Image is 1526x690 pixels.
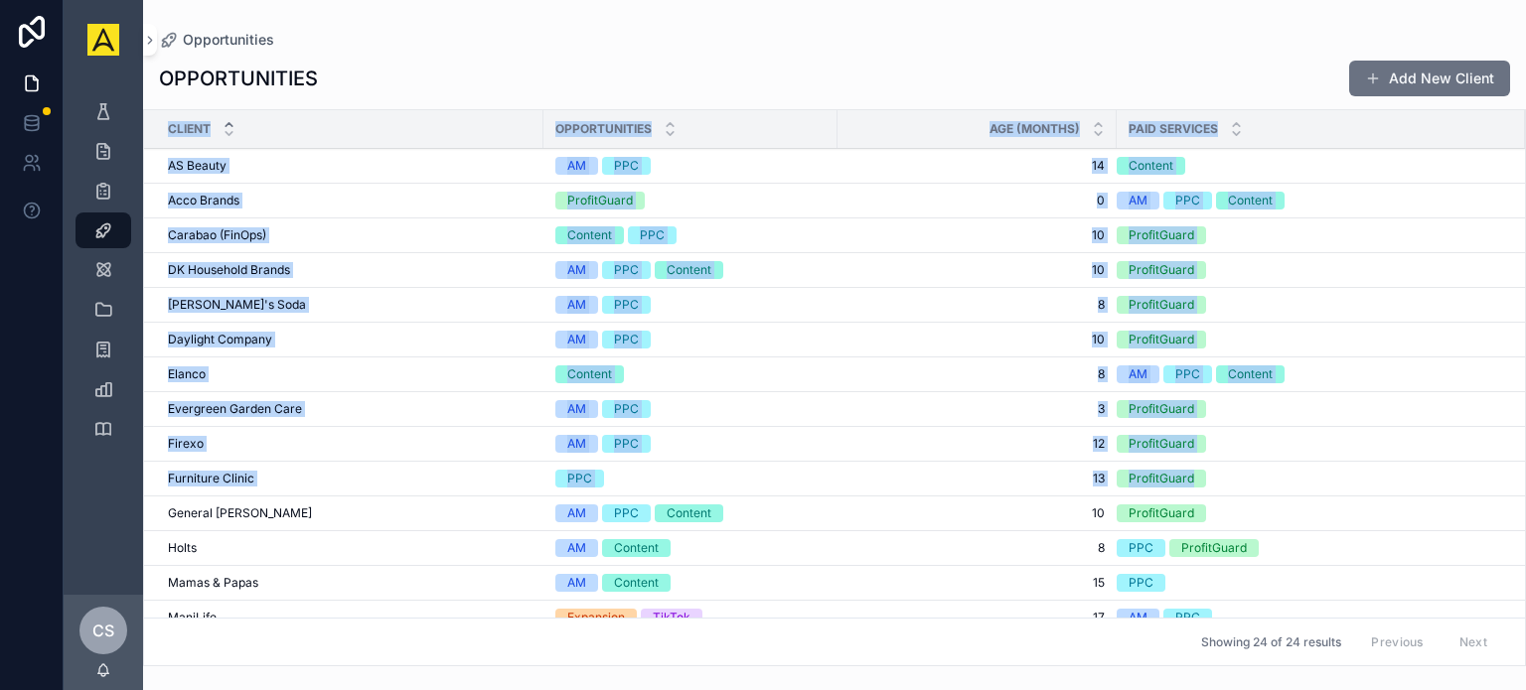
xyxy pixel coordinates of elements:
[614,504,639,522] div: PPC
[1117,609,1501,626] a: AMPPC
[567,400,586,418] div: AM
[1117,504,1501,522] a: ProfitGuard
[849,227,1105,243] a: 10
[168,158,532,174] a: AS Beauty
[555,609,826,626] a: ExpansionTikTok
[555,574,826,592] a: AMContent
[567,296,586,314] div: AM
[614,331,639,348] div: PPC
[159,65,318,92] h1: OPPORTUNITIES
[1129,121,1218,137] span: Paid Services
[1117,539,1501,557] a: PPCProfitGuard
[1228,365,1273,383] div: Content
[1129,365,1147,383] div: AM
[567,261,586,279] div: AM
[849,262,1105,278] span: 10
[168,227,532,243] a: Carabao (FinOps)
[168,471,254,486] span: Furniture Clinic
[555,365,826,383] a: Content
[614,539,659,557] div: Content
[614,400,639,418] div: PPC
[1349,61,1510,96] a: Add New Client
[849,540,1105,556] a: 8
[990,121,1080,137] span: Age (Months)
[1129,400,1194,418] div: ProfitGuard
[1129,296,1194,314] div: ProfitGuard
[1117,400,1501,418] a: ProfitGuard
[849,505,1105,521] a: 10
[849,471,1105,486] a: 13
[168,540,532,556] a: Holts
[168,332,272,347] span: Daylight Company
[1117,435,1501,453] a: ProfitGuard
[555,504,826,522] a: AMPPCContent
[555,331,826,348] a: AMPPC
[849,610,1105,625] a: 17
[1129,504,1194,522] div: ProfitGuard
[555,261,826,279] a: AMPPCContent
[1129,470,1194,487] div: ProfitGuard
[849,436,1105,452] a: 12
[168,540,197,556] span: Holts
[168,401,302,417] span: Evergreen Garden Care
[614,296,639,314] div: PPC
[555,157,826,175] a: AMPPC
[168,297,532,313] a: [PERSON_NAME]'s Soda
[168,575,258,591] span: Mamas & Papas
[555,192,826,209] a: ProfitGuard
[168,610,532,625] a: ManiLife
[555,400,826,418] a: AMPPC
[567,539,586,557] div: AM
[567,157,586,175] div: AM
[667,504,711,522] div: Content
[168,575,532,591] a: Mamas & Papas
[1129,539,1153,557] div: PPC
[1175,192,1200,209] div: PPC
[168,158,227,174] span: AS Beauty
[87,24,119,56] img: App logo
[567,504,586,522] div: AM
[614,261,639,279] div: PPC
[614,435,639,453] div: PPC
[168,505,532,521] a: General [PERSON_NAME]
[1117,261,1501,279] a: ProfitGuard
[1175,609,1200,626] div: PPC
[168,332,532,347] a: Daylight Company
[1129,192,1147,209] div: AM
[168,262,290,278] span: DK Household Brands
[1129,261,1194,279] div: ProfitGuard
[1117,296,1501,314] a: ProfitGuard
[183,30,274,50] span: Opportunities
[64,79,143,473] div: scrollable content
[1117,574,1501,592] a: PPC
[1117,470,1501,487] a: ProfitGuard
[168,436,204,452] span: Firexo
[849,193,1105,208] a: 0
[1129,609,1147,626] div: AM
[555,470,826,487] a: PPC
[567,435,586,453] div: AM
[567,192,633,209] div: ProfitGuard
[849,366,1105,382] span: 8
[1181,539,1247,557] div: ProfitGuard
[567,574,586,592] div: AM
[1129,226,1194,244] div: ProfitGuard
[653,609,690,626] div: TikTok
[849,158,1105,174] a: 14
[567,470,592,487] div: PPC
[168,366,532,382] a: Elanco
[567,609,625,626] div: Expansion
[614,574,659,592] div: Content
[849,297,1105,313] span: 8
[567,331,586,348] div: AM
[614,157,639,175] div: PPC
[168,505,312,521] span: General [PERSON_NAME]
[1129,435,1194,453] div: ProfitGuard
[1129,157,1173,175] div: Content
[92,619,114,642] span: CS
